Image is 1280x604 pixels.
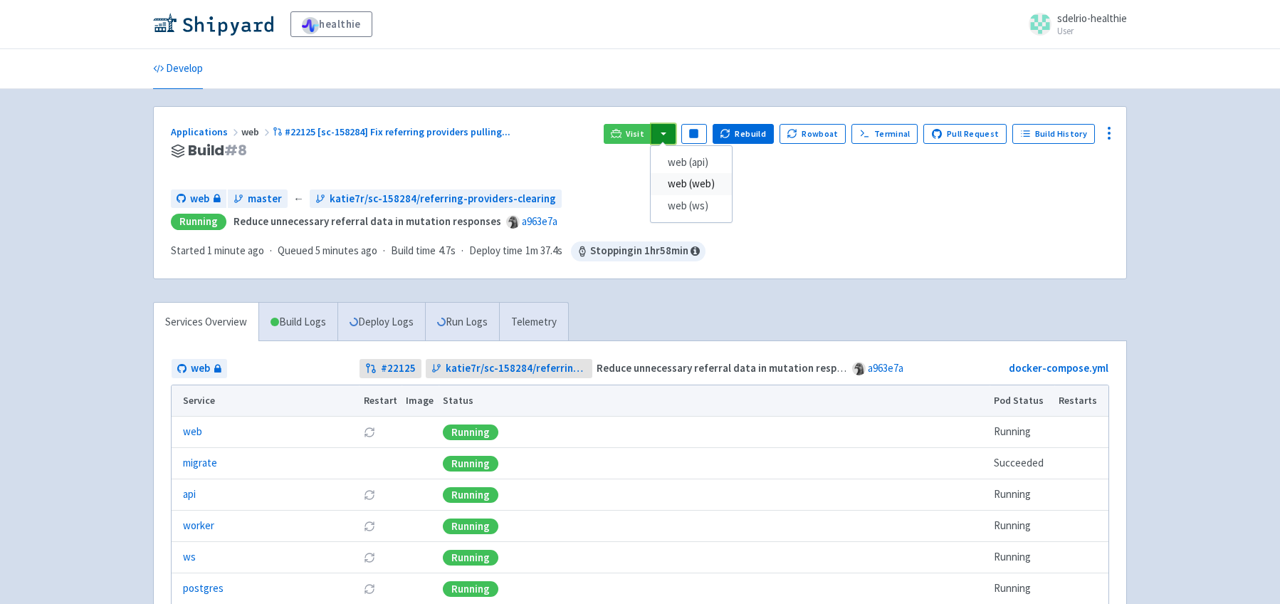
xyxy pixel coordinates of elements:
[651,173,732,195] a: web (web)
[990,448,1054,479] td: Succeeded
[402,385,439,417] th: Image
[171,189,226,209] a: web
[1057,26,1127,36] small: User
[1012,124,1095,144] a: Build History
[681,124,707,144] button: Pause
[183,455,217,472] a: migrate
[172,385,359,417] th: Service
[851,124,918,144] a: Terminal
[171,241,705,261] div: · · ·
[290,11,372,37] a: healthie
[597,361,864,375] strong: Reduce unnecessary referral data in mutation responses
[1020,13,1127,36] a: sdelrio-healthie User
[364,552,375,563] button: Restart pod
[443,519,498,534] div: Running
[443,581,498,597] div: Running
[183,424,202,440] a: web
[868,361,903,375] a: a963e7a
[439,385,990,417] th: Status
[1054,385,1108,417] th: Restarts
[425,303,499,342] a: Run Logs
[330,191,556,207] span: katie7r/sc-158284/referring-providers-clearing
[171,244,264,257] span: Started
[381,360,416,377] strong: # 22125
[990,385,1054,417] th: Pod Status
[364,583,375,595] button: Restart pod
[443,550,498,566] div: Running
[364,521,375,532] button: Restart pod
[360,359,421,378] a: #22125
[190,191,209,207] span: web
[391,243,436,259] span: Build time
[153,13,273,36] img: Shipyard logo
[228,189,288,209] a: master
[359,385,402,417] th: Restart
[337,303,425,342] a: Deploy Logs
[426,359,593,378] a: katie7r/sc-158284/referring-providers-clearing
[446,360,587,377] span: katie7r/sc-158284/referring-providers-clearing
[153,49,203,89] a: Develop
[183,486,196,503] a: api
[443,487,498,503] div: Running
[651,195,732,217] a: web (ws)
[439,243,456,259] span: 4.7s
[990,479,1054,511] td: Running
[207,244,264,257] time: 1 minute ago
[183,549,196,566] a: ws
[241,125,273,138] span: web
[171,125,241,138] a: Applications
[499,303,568,342] a: Telemetry
[293,191,304,207] span: ←
[188,142,247,159] span: Build
[248,191,282,207] span: master
[780,124,846,144] button: Rowboat
[1009,361,1108,375] a: docker-compose.yml
[234,214,501,228] strong: Reduce unnecessary referral data in mutation responses
[171,214,226,230] div: Running
[259,303,337,342] a: Build Logs
[990,417,1054,448] td: Running
[1057,11,1127,25] span: sdelrio-healthie
[571,241,705,261] span: Stopping in 1 hr 58 min
[522,214,557,228] a: a963e7a
[278,244,377,257] span: Queued
[626,128,644,140] span: Visit
[443,425,498,440] div: Running
[183,580,224,597] a: postgres
[923,124,1007,144] a: Pull Request
[713,124,774,144] button: Rebuild
[273,125,513,138] a: #22125 [sc-158284] Fix referring providers pulling...
[315,244,377,257] time: 5 minutes ago
[469,243,523,259] span: Deploy time
[183,518,214,534] a: worker
[285,125,510,138] span: #22125 [sc-158284] Fix referring providers pulling ...
[651,152,732,174] a: web (api)
[310,189,562,209] a: katie7r/sc-158284/referring-providers-clearing
[990,542,1054,573] td: Running
[224,140,247,160] span: # 8
[172,359,227,378] a: web
[191,360,210,377] span: web
[364,489,375,501] button: Restart pod
[154,303,258,342] a: Services Overview
[990,511,1054,542] td: Running
[604,124,652,144] a: Visit
[364,427,375,438] button: Restart pod
[525,243,562,259] span: 1m 37.4s
[443,456,498,472] div: Running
